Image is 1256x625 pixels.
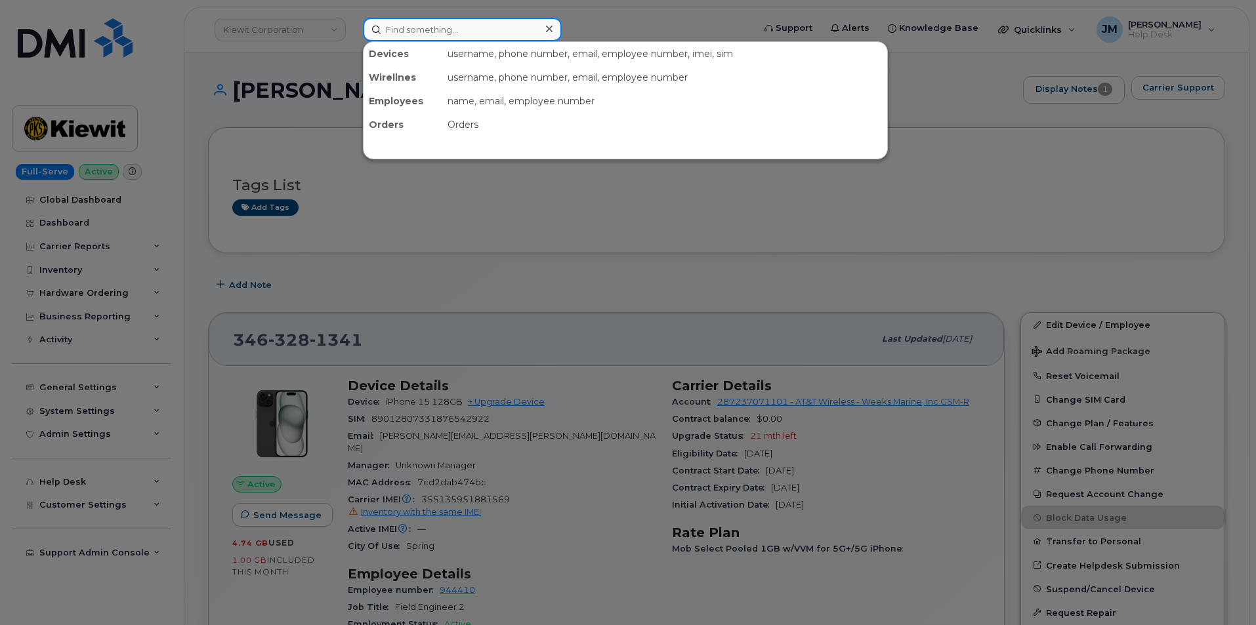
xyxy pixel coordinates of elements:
[364,113,442,136] div: Orders
[442,42,887,66] div: username, phone number, email, employee number, imei, sim
[1199,568,1246,615] iframe: Messenger Launcher
[442,113,887,136] div: Orders
[364,66,442,89] div: Wirelines
[364,89,442,113] div: Employees
[442,66,887,89] div: username, phone number, email, employee number
[364,42,442,66] div: Devices
[442,89,887,113] div: name, email, employee number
